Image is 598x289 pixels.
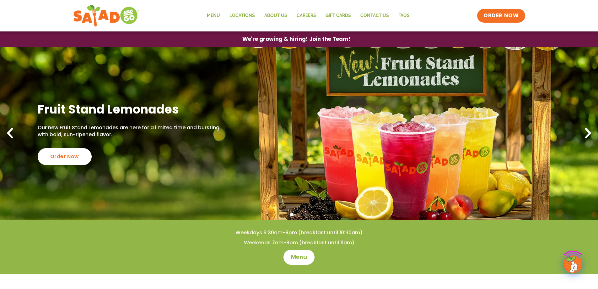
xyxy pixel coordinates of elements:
a: Locations [225,8,260,23]
img: new-SAG-logo-768×292 [73,3,139,28]
span: Go to slide 2 [297,213,301,216]
span: ORDER NOW [483,12,519,19]
h2: Fruit Stand Lemonades [38,102,223,117]
div: Previous slide [3,126,17,140]
a: Contact Us [356,8,394,23]
h4: Weekends 7am-9pm (breakfast until 11am) [13,239,585,246]
a: ORDER NOW [477,9,525,23]
div: Next slide [581,126,595,140]
a: Careers [292,8,321,23]
span: Menu [291,253,307,261]
a: Menu [202,8,225,23]
h4: Weekdays 6:30am-9pm (breakfast until 10:30am) [13,229,585,236]
a: About Us [260,8,292,23]
a: GIFT CARDS [321,8,356,23]
span: Go to slide 3 [304,213,308,216]
span: We're growing & hiring! Join the Team! [242,36,350,42]
a: Menu [283,250,315,265]
div: Order Now [38,148,92,165]
a: We're growing & hiring! Join the Team! [233,32,360,47]
p: Our new Fruit Stand Lemonades are here for a limited time and bursting with bold, sun-ripened fla... [38,124,223,138]
a: FAQs [394,8,414,23]
span: Go to slide 1 [290,213,294,216]
nav: Menu [202,8,414,23]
